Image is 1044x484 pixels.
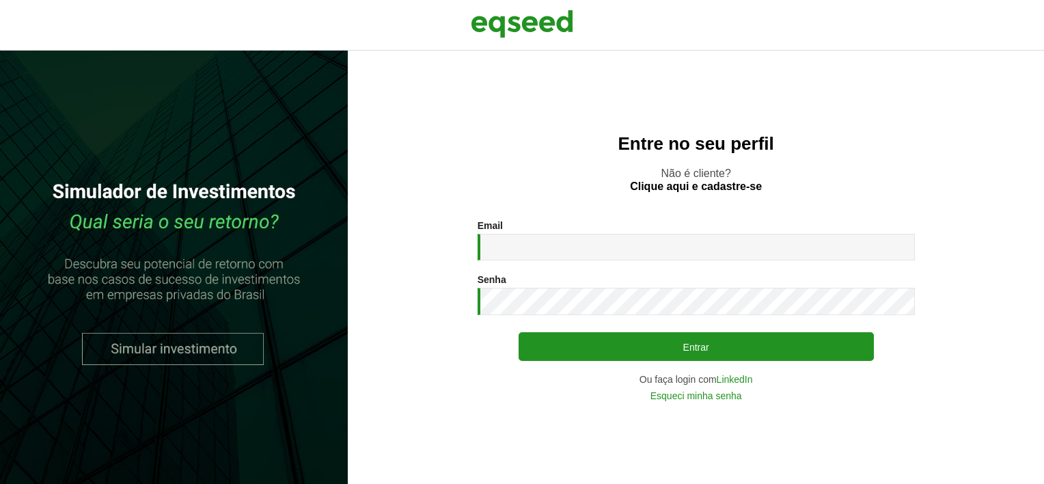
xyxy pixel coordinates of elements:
[478,375,915,384] div: Ou faça login com
[717,375,753,384] a: LinkedIn
[519,332,874,361] button: Entrar
[478,221,503,230] label: Email
[375,134,1017,154] h2: Entre no seu perfil
[375,167,1017,193] p: Não é cliente?
[630,181,762,192] a: Clique aqui e cadastre-se
[650,391,742,401] a: Esqueci minha senha
[471,7,573,41] img: EqSeed Logo
[478,275,506,284] label: Senha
